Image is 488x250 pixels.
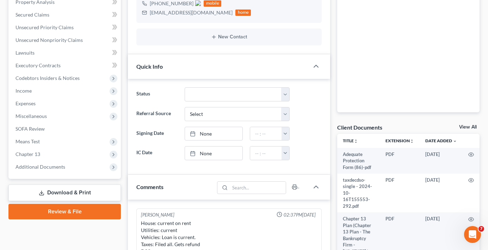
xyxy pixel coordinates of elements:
span: Codebtors Insiders & Notices [16,75,80,81]
span: Comments [136,183,163,190]
span: 02:37PM[DATE] [284,212,316,218]
a: Extensionunfold_more [385,138,414,143]
a: Lawsuits [10,46,121,59]
label: IC Date [133,146,181,160]
span: Executory Contracts [16,62,61,68]
i: unfold_more [354,139,358,143]
div: [EMAIL_ADDRESS][DOMAIN_NAME] [150,9,233,16]
td: [DATE] [420,148,463,174]
a: SOFA Review [10,123,121,135]
td: PDF [380,174,420,212]
a: Secured Claims [10,8,121,21]
span: Secured Claims [16,12,49,18]
a: View All [459,125,477,130]
span: Additional Documents [16,164,65,170]
a: Review & File [8,204,121,219]
td: PDF [380,148,420,174]
img: tr-number-icon.svg [195,0,201,6]
span: [PHONE_NUMBER] [150,0,201,6]
div: Client Documents [337,124,382,131]
div: mobile [204,0,221,7]
span: Means Test [16,138,40,144]
div: home [235,10,251,16]
td: taxdecdso-single - 2024-10-16T155553-292.pdf [337,174,380,212]
a: None [185,127,243,140]
td: [DATE] [420,174,463,212]
span: Miscellaneous [16,113,47,119]
iframe: Intercom live chat [464,226,481,243]
input: Search... [230,182,286,194]
i: unfold_more [410,139,414,143]
a: None [185,146,243,160]
td: Adequate Protection Form (86)-pdf [337,148,380,174]
label: Referral Source [133,107,181,121]
span: Lawsuits [16,50,35,56]
span: 7 [478,226,484,232]
a: Download & Print [8,185,121,201]
span: Unsecured Nonpriority Claims [16,37,83,43]
a: Unsecured Nonpriority Claims [10,34,121,46]
span: Income [16,88,32,94]
label: Status [133,87,181,101]
a: Unsecured Priority Claims [10,21,121,34]
a: Date Added expand_more [425,138,457,143]
a: Titleunfold_more [343,138,358,143]
a: Executory Contracts [10,59,121,72]
span: SOFA Review [16,126,45,132]
span: Expenses [16,100,36,106]
div: [PERSON_NAME] [141,212,174,218]
span: Quick Info [136,63,163,70]
i: expand_more [453,139,457,143]
label: Signing Date [133,127,181,141]
input: -- : -- [250,127,282,140]
input: -- : -- [250,146,282,160]
button: New Contact [142,34,316,40]
span: Chapter 13 [16,151,40,157]
span: Unsecured Priority Claims [16,24,74,30]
